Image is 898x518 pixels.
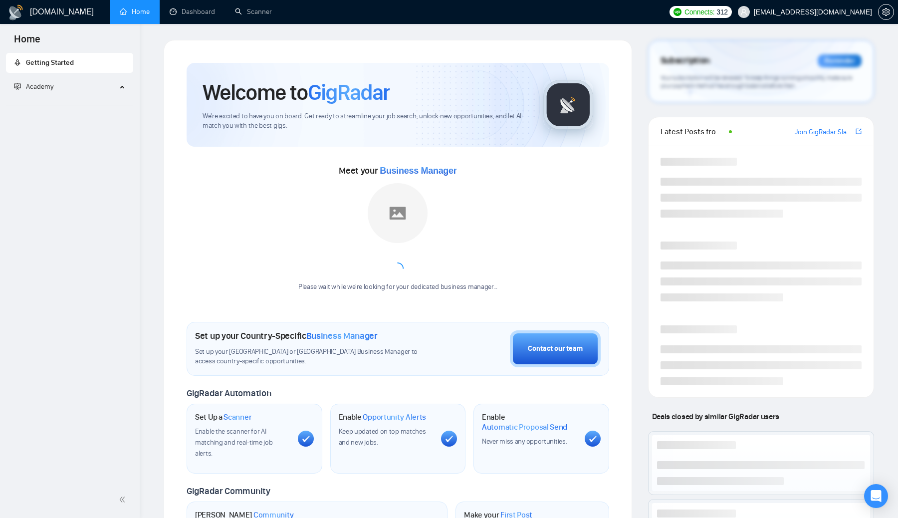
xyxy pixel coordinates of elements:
[195,347,439,366] span: Set up your [GEOGRAPHIC_DATA] or [GEOGRAPHIC_DATA] Business Manager to access country-specific op...
[818,54,862,67] div: Reminder
[26,82,53,91] span: Academy
[380,166,456,176] span: Business Manager
[292,282,503,292] div: Please wait while we're looking for your dedicated business manager...
[543,80,593,130] img: gigradar-logo.png
[684,6,714,17] span: Connects:
[878,8,894,16] a: setting
[856,127,862,135] span: export
[120,7,150,16] a: homeHome
[528,343,583,354] div: Contact our team
[195,427,272,458] span: Enable the scanner for AI matching and real-time job alerts.
[716,6,727,17] span: 312
[308,79,390,106] span: GigRadar
[661,52,710,69] span: Subscription
[392,262,404,274] span: loading
[195,412,251,422] h1: Set Up a
[878,4,894,20] button: setting
[6,53,133,73] li: Getting Started
[195,330,378,341] h1: Set up your Country-Specific
[368,183,428,243] img: placeholder.png
[482,412,577,432] h1: Enable
[661,74,852,90] span: Your subscription will be renewed. To keep things running smoothly, make sure your payment method...
[203,79,390,106] h1: Welcome to
[482,422,567,432] span: Automatic Proposal Send
[26,58,74,67] span: Getting Started
[363,412,426,422] span: Opportunity Alerts
[856,127,862,136] a: export
[14,59,21,66] span: rocket
[864,484,888,508] div: Open Intercom Messenger
[119,495,129,505] span: double-left
[661,125,726,138] span: Latest Posts from the GigRadar Community
[203,112,527,131] span: We're excited to have you on board. Get ready to streamline your job search, unlock new opportuni...
[6,101,133,107] li: Academy Homepage
[339,165,456,176] span: Meet your
[510,330,601,367] button: Contact our team
[6,32,48,53] span: Home
[795,127,854,138] a: Join GigRadar Slack Community
[187,486,270,497] span: GigRadar Community
[14,82,53,91] span: Academy
[235,7,272,16] a: searchScanner
[170,7,215,16] a: dashboardDashboard
[14,83,21,90] span: fund-projection-screen
[482,437,567,446] span: Never miss any opportunities.
[673,8,681,16] img: upwork-logo.png
[187,388,271,399] span: GigRadar Automation
[879,8,894,16] span: setting
[224,412,251,422] span: Scanner
[8,4,24,20] img: logo
[648,408,783,425] span: Deals closed by similar GigRadar users
[339,427,426,447] span: Keep updated on top matches and new jobs.
[306,330,378,341] span: Business Manager
[740,8,747,15] span: user
[339,412,427,422] h1: Enable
